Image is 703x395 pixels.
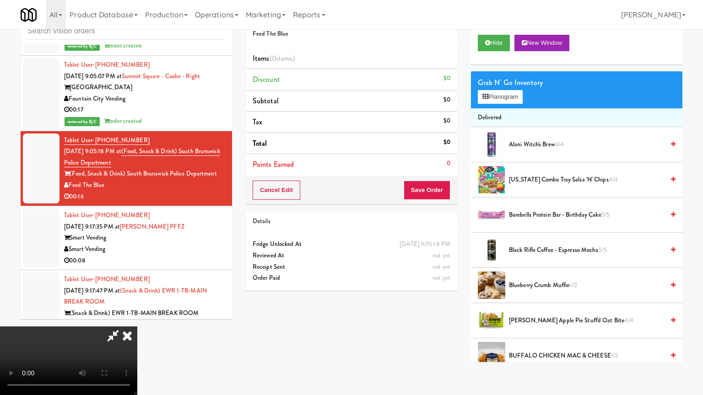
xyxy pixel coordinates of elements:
button: Hide [478,35,510,51]
span: Points Earned [253,159,294,170]
span: order created [104,117,142,125]
span: 4/4 [555,140,564,149]
a: Tablet User· [PHONE_NUMBER] [64,136,150,145]
ng-pluralize: items [276,53,293,64]
a: Tablet User· [PHONE_NUMBER] [64,60,150,69]
div: Smart Vending [64,232,225,244]
div: BUFFALO CHICKEN MAC & CHEESE1/2 [505,350,676,362]
span: not yet [433,262,450,271]
div: 00:16 [64,191,225,203]
span: · [PHONE_NUMBER] [92,60,150,69]
span: Total [253,138,267,149]
span: Subtotal [253,96,279,106]
input: Search vision orders [27,23,225,40]
li: Tablet User· [PHONE_NUMBER][DATE] 9:05:07 PM atSummit Square - Cooler - Right[GEOGRAPHIC_DATA]Fou... [21,56,232,131]
div: [US_STATE] Combo Tray Salsa 'n' Chips4/4 [505,174,676,186]
div: 00:17 [64,104,225,116]
div: $0 [443,94,450,106]
img: Micromart [21,7,37,23]
span: not yet [433,251,450,260]
li: Delivered [471,108,682,128]
span: 5/5 [599,246,607,254]
li: Tablet User· [PHONE_NUMBER][DATE] 9:17:35 PM at[PERSON_NAME] PFFZSmart VendingSmart Vending00:08 [21,206,232,270]
h5: Feed The Blue [253,31,450,37]
span: [DATE] 9:17:35 PM at [64,222,120,231]
div: Fountain City Vending [64,93,225,105]
div: Alani Witch's Brew4/4 [505,139,676,150]
div: 0 [447,158,450,169]
span: 1/2 [611,351,618,360]
div: (Food, Snack & Drink) South Brunswick Police Department [64,168,225,180]
span: [DATE] 9:17:47 PM at [64,286,120,295]
div: $0 [443,115,450,127]
li: Tablet User· [PHONE_NUMBER][DATE] 9:17:47 PM at(Snack & Drink) EWR 1-TB-MAIN BREAK ROOM(Snack & D... [21,270,232,346]
span: (0 ) [270,53,295,64]
div: [GEOGRAPHIC_DATA] [64,82,225,93]
div: Feed The Blue [64,180,225,191]
div: [DATE] 9:05:18 PM [400,239,450,250]
span: · [PHONE_NUMBER] [92,211,150,219]
div: [PERSON_NAME] Apple Pie Stuff'd Oat Bite4/4 [505,315,676,326]
span: Barebells Protein Bar - Birthday Cake [509,209,664,221]
span: reviewed by Bj C [65,42,100,51]
div: Order Paid [253,272,450,284]
div: Feed The Blue [64,319,225,331]
div: 00:08 [64,255,225,267]
div: $0 [443,73,450,84]
span: 4/4 [609,175,618,184]
div: Grab N' Go Inventory [478,76,676,90]
a: Summit Square - Cooler - Right [122,72,200,80]
div: Details [253,216,450,227]
button: Cancel Edit [253,181,300,200]
a: (Food, Snack & Drink) South Brunswick Police Department [64,147,220,167]
span: · [PHONE_NUMBER] [92,275,150,283]
span: Alani Witch's Brew [509,139,664,150]
div: $0 [443,137,450,148]
span: Discount [253,74,280,85]
li: Tablet User· [PHONE_NUMBER][DATE] 9:05:18 PM at(Food, Snack & Drink) South Brunswick Police Depar... [21,131,232,207]
div: Fridge Unlocked At [253,239,450,250]
span: 4/4 [624,316,633,325]
span: not yet [433,273,450,282]
span: 5/5 [601,210,610,219]
span: reviewed by Bj C [65,117,100,126]
span: · [PHONE_NUMBER] [92,136,150,144]
span: [PERSON_NAME] Apple Pie Stuff'd Oat Bite [509,315,664,326]
span: BUFFALO CHICKEN MAC & CHEESE [509,350,664,362]
span: Blueberry Crumb Muffin [509,280,664,291]
div: Blueberry Crumb Muffin1/2 [505,280,676,291]
div: (Snack & Drink) EWR 1-TB-MAIN BREAK ROOM [64,308,225,319]
div: Reviewed At [253,250,450,262]
a: Tablet User· [PHONE_NUMBER] [64,211,150,219]
button: Planogram [478,90,523,104]
div: Smart Vending [64,244,225,255]
div: Barebells Protein Bar - Birthday Cake5/5 [505,209,676,221]
span: 1/2 [570,281,577,289]
span: [DATE] 9:05:18 PM at [64,147,121,155]
button: Save Order [404,181,450,200]
button: New Window [514,35,569,51]
a: (Snack & Drink) EWR 1-TB-MAIN BREAK ROOM [64,286,207,306]
span: Items [253,53,295,64]
span: Black Rifle Coffee - Espresso Mocha [509,245,664,256]
span: Tax [253,117,262,127]
div: Black Rifle Coffee - Espresso Mocha5/5 [505,245,676,256]
span: order created [104,41,142,50]
a: [PERSON_NAME] PFFZ [120,222,184,231]
div: Receipt Sent [253,262,450,273]
span: [US_STATE] Combo Tray Salsa 'n' Chips [509,174,664,186]
span: [DATE] 9:05:07 PM at [64,72,122,80]
a: Tablet User· [PHONE_NUMBER] [64,275,150,283]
